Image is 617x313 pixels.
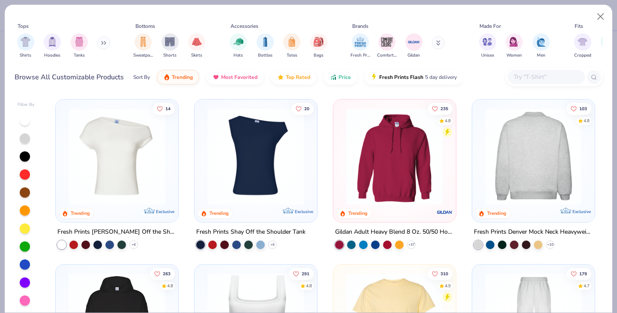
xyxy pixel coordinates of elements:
[15,72,124,82] div: Browse All Customizable Products
[440,271,448,276] span: 310
[323,70,357,84] button: Price
[445,283,451,289] div: 4.9
[405,33,422,59] button: filter button
[474,227,593,238] div: Fresh Prints Denver Mock Neck Heavyweight Sweatshirt
[314,37,323,47] img: Bags Image
[364,70,463,84] button: Fresh Prints Flash5 day delivery
[133,52,153,59] span: Sweatpants
[579,271,587,276] span: 179
[221,74,258,81] span: Most Favorited
[74,52,85,59] span: Tanks
[196,227,306,238] div: Fresh Prints Shay Off the Shoulder Tank
[306,283,312,289] div: 4.8
[479,33,496,59] button: filter button
[566,268,591,280] button: Like
[20,52,31,59] span: Shirts
[408,242,414,247] span: + 37
[286,74,310,81] span: Top Rated
[157,70,199,84] button: Trending
[295,209,313,214] span: Exclusive
[377,52,397,59] span: Comfort Colors
[480,108,586,205] img: a90f7c54-8796-4cb2-9d6e-4e9644cfe0fe
[188,33,205,59] button: filter button
[547,242,553,247] span: + 10
[425,72,457,82] span: 5 day delivery
[64,108,170,205] img: a1c94bf0-cbc2-4c5c-96ec-cab3b8502a7f
[310,33,327,59] div: filter for Bags
[230,33,247,59] div: filter for Hats
[291,102,314,114] button: Like
[271,70,317,84] button: Top Rated
[350,33,370,59] button: filter button
[380,36,393,48] img: Comfort Colors Image
[428,102,452,114] button: Like
[162,33,179,59] div: filter for Shorts
[379,74,423,81] span: Fresh Prints Flash
[234,37,243,47] img: Hats Image
[257,33,274,59] button: filter button
[537,52,545,59] span: Men
[168,283,174,289] div: 4.8
[533,33,550,59] button: filter button
[584,117,590,124] div: 4.8
[44,52,60,59] span: Hoodies
[172,74,193,81] span: Trending
[506,33,523,59] button: filter button
[150,268,175,280] button: Like
[287,52,297,59] span: Totes
[314,52,323,59] span: Bags
[304,106,309,111] span: 20
[482,37,492,47] img: Unisex Image
[71,33,88,59] div: filter for Tanks
[350,52,370,59] span: Fresh Prints
[506,33,523,59] div: filter for Women
[133,33,153,59] button: filter button
[44,33,61,59] button: filter button
[447,108,552,205] img: a164e800-7022-4571-a324-30c76f641635
[135,22,155,30] div: Bottoms
[71,33,88,59] button: filter button
[213,74,219,81] img: most_fav.gif
[48,37,57,47] img: Hoodies Image
[440,106,448,111] span: 235
[17,33,34,59] div: filter for Shirts
[407,36,420,48] img: Gildan Image
[166,106,171,111] span: 14
[270,242,275,247] span: + 6
[308,108,414,205] img: af1e0f41-62ea-4e8f-9b2b-c8bb59fc549d
[506,52,522,59] span: Women
[283,33,300,59] div: filter for Totes
[153,102,175,114] button: Like
[231,22,258,30] div: Accessories
[163,52,177,59] span: Shorts
[513,72,579,82] input: Try "T-Shirt"
[579,106,587,111] span: 103
[283,33,300,59] button: filter button
[258,52,273,59] span: Bottles
[574,33,591,59] div: filter for Cropped
[338,74,351,81] span: Price
[203,108,308,205] img: 5716b33b-ee27-473a-ad8a-9b8687048459
[335,227,454,238] div: Gildan Adult Heavy Blend 8 Oz. 50/50 Hooded Sweatshirt
[75,37,84,47] img: Tanks Image
[287,37,297,47] img: Totes Image
[572,209,590,214] span: Exclusive
[21,37,30,47] img: Shirts Image
[509,37,519,47] img: Women Image
[192,37,202,47] img: Skirts Image
[133,33,153,59] div: filter for Sweatpants
[191,52,202,59] span: Skirts
[156,209,174,214] span: Exclusive
[533,33,550,59] div: filter for Men
[138,37,148,47] img: Sweatpants Image
[428,268,452,280] button: Like
[230,33,247,59] button: filter button
[206,70,264,84] button: Most Favorited
[165,37,175,47] img: Shorts Image
[162,33,179,59] button: filter button
[436,204,453,221] img: Gildan logo
[574,52,591,59] span: Cropped
[536,37,546,47] img: Men Image
[445,117,451,124] div: 4.8
[234,52,243,59] span: Hats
